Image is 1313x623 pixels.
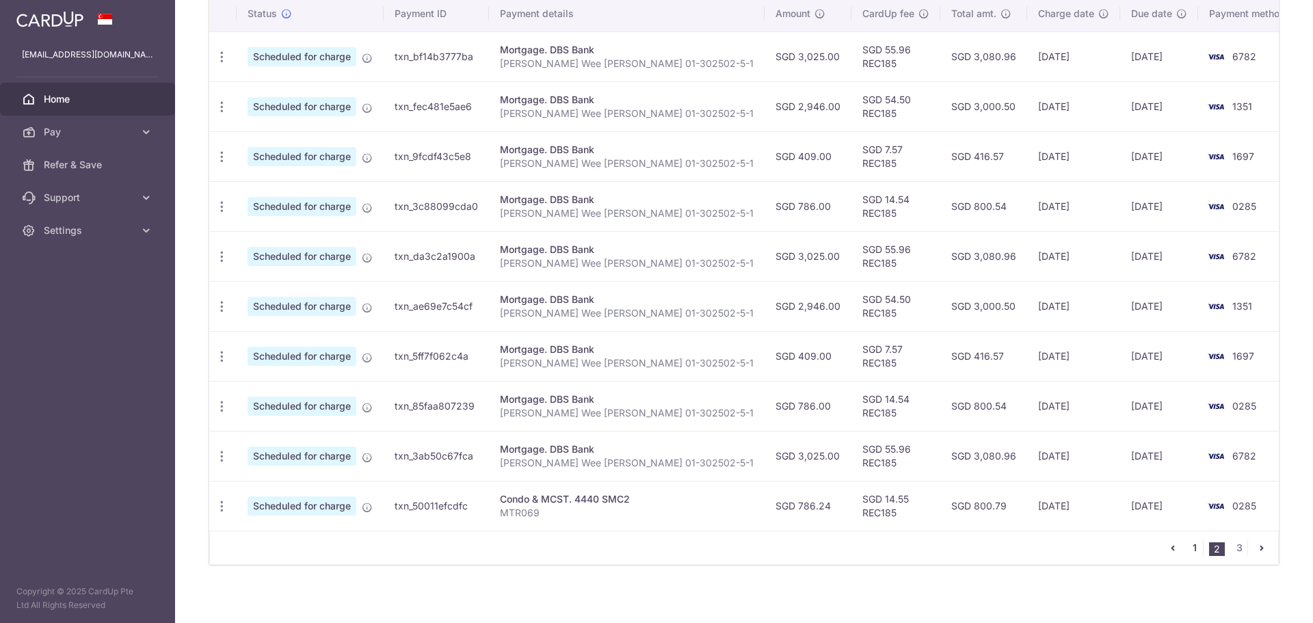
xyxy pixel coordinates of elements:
[851,431,940,481] td: SGD 55.96 REC185
[862,7,914,21] span: CardUp fee
[940,131,1027,181] td: SGD 416.57
[1232,101,1252,112] span: 1351
[500,393,754,406] div: Mortgage. DBS Bank
[851,231,940,281] td: SGD 55.96 REC185
[500,193,754,207] div: Mortgage. DBS Bank
[500,157,754,170] p: [PERSON_NAME] Wee [PERSON_NAME] 01-302502-5-1
[44,158,134,172] span: Refer & Save
[1232,250,1256,262] span: 6782
[1027,331,1120,381] td: [DATE]
[1027,431,1120,481] td: [DATE]
[1202,398,1230,414] img: Bank Card
[248,47,356,66] span: Scheduled for charge
[1202,298,1230,315] img: Bank Card
[44,224,134,237] span: Settings
[940,381,1027,431] td: SGD 800.54
[500,456,754,470] p: [PERSON_NAME] Wee [PERSON_NAME] 01-302502-5-1
[951,7,996,21] span: Total amt.
[500,243,754,256] div: Mortgage. DBS Bank
[765,31,851,81] td: SGD 3,025.00
[500,492,754,506] div: Condo & MCST. 4440 SMC2
[1165,531,1278,564] nav: pager
[248,247,356,266] span: Scheduled for charge
[22,48,153,62] p: [EMAIL_ADDRESS][DOMAIN_NAME]
[1027,481,1120,531] td: [DATE]
[500,306,754,320] p: [PERSON_NAME] Wee [PERSON_NAME] 01-302502-5-1
[384,381,489,431] td: txn_85faa807239
[248,397,356,416] span: Scheduled for charge
[44,191,134,204] span: Support
[500,57,754,70] p: [PERSON_NAME] Wee [PERSON_NAME] 01-302502-5-1
[1131,7,1172,21] span: Due date
[940,81,1027,131] td: SGD 3,000.50
[765,481,851,531] td: SGD 786.24
[1202,148,1230,165] img: Bank Card
[248,297,356,316] span: Scheduled for charge
[1202,348,1230,364] img: Bank Card
[500,356,754,370] p: [PERSON_NAME] Wee [PERSON_NAME] 01-302502-5-1
[384,81,489,131] td: txn_fec481e5ae6
[1232,450,1256,462] span: 6782
[1027,231,1120,281] td: [DATE]
[248,347,356,366] span: Scheduled for charge
[1232,400,1256,412] span: 0285
[765,81,851,131] td: SGD 2,946.00
[500,43,754,57] div: Mortgage. DBS Bank
[765,381,851,431] td: SGD 786.00
[248,7,277,21] span: Status
[765,431,851,481] td: SGD 3,025.00
[1120,31,1198,81] td: [DATE]
[1120,81,1198,131] td: [DATE]
[1027,131,1120,181] td: [DATE]
[384,231,489,281] td: txn_da3c2a1900a
[940,31,1027,81] td: SGD 3,080.96
[1120,231,1198,281] td: [DATE]
[1202,248,1230,265] img: Bank Card
[851,381,940,431] td: SGD 14.54 REC185
[500,107,754,120] p: [PERSON_NAME] Wee [PERSON_NAME] 01-302502-5-1
[1027,381,1120,431] td: [DATE]
[248,97,356,116] span: Scheduled for charge
[248,496,356,516] span: Scheduled for charge
[500,93,754,107] div: Mortgage. DBS Bank
[940,231,1027,281] td: SGD 3,080.96
[384,331,489,381] td: txn_5ff7f062c4a
[500,293,754,306] div: Mortgage. DBS Bank
[851,31,940,81] td: SGD 55.96 REC185
[500,442,754,456] div: Mortgage. DBS Bank
[1232,150,1254,162] span: 1697
[765,181,851,231] td: SGD 786.00
[500,506,754,520] p: MTR069
[1232,500,1256,512] span: 0285
[1232,350,1254,362] span: 1697
[500,406,754,420] p: [PERSON_NAME] Wee [PERSON_NAME] 01-302502-5-1
[500,343,754,356] div: Mortgage. DBS Bank
[1231,540,1247,556] a: 3
[1209,542,1225,556] li: 2
[384,31,489,81] td: txn_bf14b3777ba
[940,331,1027,381] td: SGD 416.57
[1232,200,1256,212] span: 0285
[765,131,851,181] td: SGD 409.00
[851,481,940,531] td: SGD 14.55 REC185
[1120,131,1198,181] td: [DATE]
[1202,49,1230,65] img: Bank Card
[851,131,940,181] td: SGD 7.57 REC185
[1202,448,1230,464] img: Bank Card
[940,481,1027,531] td: SGD 800.79
[940,431,1027,481] td: SGD 3,080.96
[775,7,810,21] span: Amount
[1120,431,1198,481] td: [DATE]
[1120,181,1198,231] td: [DATE]
[384,481,489,531] td: txn_50011efcdfc
[384,281,489,331] td: txn_ae69e7c54cf
[384,431,489,481] td: txn_3ab50c67fca
[765,231,851,281] td: SGD 3,025.00
[1202,198,1230,215] img: Bank Card
[1202,98,1230,115] img: Bank Card
[1120,281,1198,331] td: [DATE]
[940,181,1027,231] td: SGD 800.54
[1027,81,1120,131] td: [DATE]
[851,331,940,381] td: SGD 7.57 REC185
[765,331,851,381] td: SGD 409.00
